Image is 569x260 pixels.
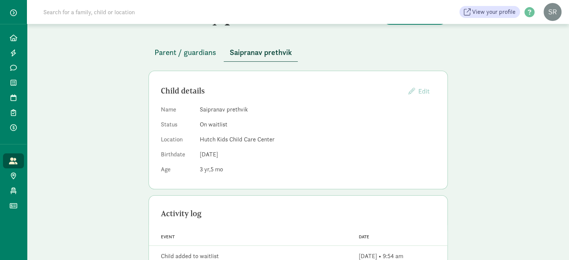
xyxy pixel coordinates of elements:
iframe: Chat Widget [532,224,569,260]
span: Parent / guardians [155,46,216,58]
dt: Location [161,135,194,147]
span: Event [161,234,175,239]
a: View your profile [459,6,520,18]
dt: Name [161,105,194,117]
h2: Family profile [149,4,297,25]
a: Parent / guardians [149,48,222,57]
span: Date [359,234,369,239]
span: 3 [200,165,211,173]
span: [DATE] [200,150,218,158]
span: 5 [211,165,223,173]
a: Saipranav prethvik [224,48,298,57]
span: Saipranav prethvik [230,46,292,58]
button: Parent / guardians [149,43,222,61]
dd: Hutch Kids Child Care Center [200,135,435,144]
dd: Saipranav prethvik [200,105,435,114]
dt: Birthdate [161,150,194,162]
button: Saipranav prethvik [224,43,298,62]
button: Edit [403,83,435,99]
dt: Age [161,165,194,177]
span: View your profile [472,7,516,16]
input: Search for a family, child or location [39,4,249,19]
dd: On waitlist [200,120,435,129]
span: Edit [418,87,429,95]
div: Activity log [161,208,435,220]
dt: Status [161,120,194,132]
div: Child details [161,85,403,97]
